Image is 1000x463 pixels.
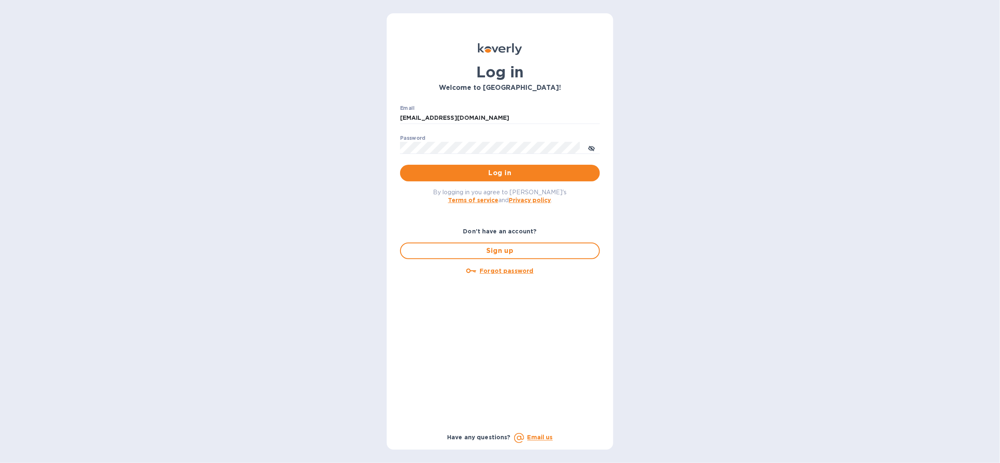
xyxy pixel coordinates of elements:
input: Enter email address [400,112,600,124]
label: Password [400,136,425,141]
button: Log in [400,165,600,181]
b: Don't have an account? [463,228,537,235]
img: Koverly [478,43,522,55]
span: Log in [407,168,593,178]
label: Email [400,106,415,111]
span: By logging in you agree to [PERSON_NAME]'s and . [433,189,567,203]
button: Sign up [400,243,600,259]
span: Sign up [408,246,592,256]
u: Forgot password [480,267,533,274]
a: Terms of service [448,197,498,203]
a: Email us [527,434,553,441]
button: toggle password visibility [583,139,600,156]
h3: Welcome to [GEOGRAPHIC_DATA]! [400,84,600,92]
a: Privacy policy [509,197,551,203]
b: Have any questions? [447,434,511,441]
h1: Log in [400,63,600,81]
